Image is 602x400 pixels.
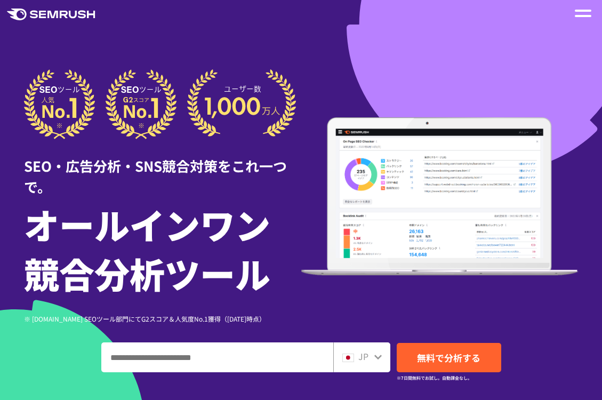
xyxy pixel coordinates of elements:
[24,139,301,197] div: SEO・広告分析・SNS競合対策をこれ一つで。
[417,351,480,364] span: 無料で分析する
[24,314,301,324] div: ※ [DOMAIN_NAME] SEOツール部門にてG2スコア＆人気度No.1獲得（[DATE]時点）
[397,373,472,383] small: ※7日間無料でお試し。自動課金なし。
[102,343,333,372] input: ドメイン、キーワードまたはURLを入力してください
[397,343,501,372] a: 無料で分析する
[358,350,368,363] span: JP
[24,199,301,298] h1: オールインワン 競合分析ツール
